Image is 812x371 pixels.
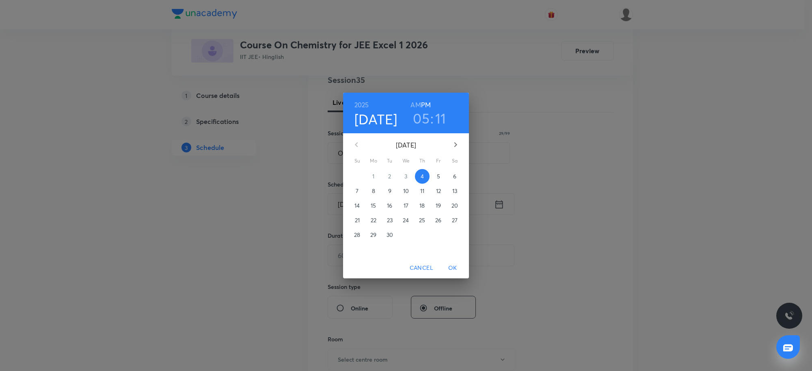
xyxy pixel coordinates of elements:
p: 9 [388,187,391,195]
button: 2025 [354,99,369,111]
span: Su [350,157,365,165]
button: 21 [350,213,365,228]
button: 12 [431,184,446,198]
button: 4 [415,169,430,184]
button: 11 [415,184,430,198]
button: Cancel [406,260,436,276]
span: Tu [382,157,397,165]
button: 28 [350,228,365,242]
span: Cancel [410,263,433,273]
p: 23 [387,216,393,224]
p: 6 [453,172,456,180]
button: PM [421,99,431,111]
p: 5 [437,172,440,180]
button: [DATE] [354,111,397,128]
button: 18 [415,198,430,213]
p: 24 [403,216,409,224]
p: 19 [436,202,441,210]
h3: : [430,110,434,127]
p: 4 [421,172,424,180]
button: 11 [435,110,446,127]
button: 14 [350,198,365,213]
p: 13 [452,187,457,195]
button: 16 [382,198,397,213]
p: 21 [355,216,360,224]
button: 8 [366,184,381,198]
p: 22 [371,216,376,224]
button: 24 [399,213,413,228]
p: [DATE] [366,140,446,150]
p: 11 [420,187,424,195]
p: 17 [404,202,408,210]
button: 19 [431,198,446,213]
button: 30 [382,228,397,242]
button: 17 [399,198,413,213]
p: 27 [452,216,458,224]
span: We [399,157,413,165]
button: 23 [382,213,397,228]
p: 30 [387,231,393,239]
button: 6 [447,169,462,184]
button: 13 [447,184,462,198]
p: 12 [436,187,441,195]
button: AM [410,99,421,111]
p: 20 [451,202,458,210]
button: 5 [431,169,446,184]
span: Th [415,157,430,165]
span: Fr [431,157,446,165]
p: 16 [387,202,392,210]
button: OK [440,260,466,276]
p: 25 [419,216,425,224]
p: 15 [371,202,376,210]
p: 28 [354,231,360,239]
p: 26 [435,216,441,224]
p: 8 [372,187,375,195]
button: 22 [366,213,381,228]
button: 27 [447,213,462,228]
button: 9 [382,184,397,198]
p: 10 [403,187,409,195]
p: 7 [356,187,358,195]
button: 10 [399,184,413,198]
button: 15 [366,198,381,213]
button: 05 [413,110,430,127]
p: 14 [354,202,360,210]
p: 18 [419,202,425,210]
span: OK [443,263,462,273]
button: 26 [431,213,446,228]
p: 29 [370,231,376,239]
button: 25 [415,213,430,228]
button: 29 [366,228,381,242]
span: Sa [447,157,462,165]
button: 20 [447,198,462,213]
span: Mo [366,157,381,165]
button: 7 [350,184,365,198]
